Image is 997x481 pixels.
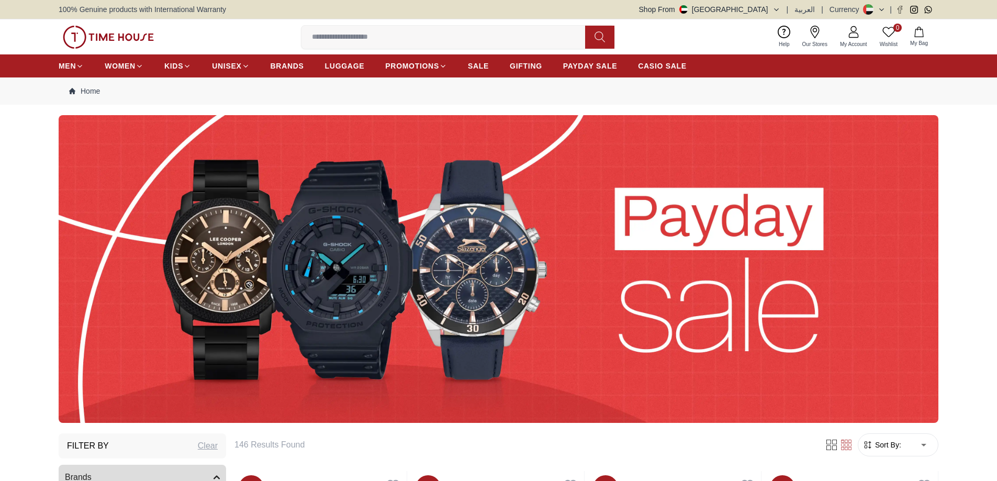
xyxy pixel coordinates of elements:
[830,4,864,15] div: Currency
[873,440,901,450] span: Sort By:
[638,57,687,75] a: CASIO SALE
[164,57,191,75] a: KIDS
[924,6,932,14] a: Whatsapp
[836,40,871,48] span: My Account
[385,57,447,75] a: PROMOTIONS
[772,24,796,50] a: Help
[325,61,365,71] span: LUGGAGE
[468,61,489,71] span: SALE
[563,61,617,71] span: PAYDAY SALE
[105,57,143,75] a: WOMEN
[890,4,892,15] span: |
[271,57,304,75] a: BRANDS
[212,57,249,75] a: UNISEX
[798,40,832,48] span: Our Stores
[59,77,938,105] nav: Breadcrumb
[679,5,688,14] img: United Arab Emirates
[638,61,687,71] span: CASIO SALE
[873,24,904,50] a: 0Wishlist
[59,57,84,75] a: MEN
[69,86,100,96] a: Home
[271,61,304,71] span: BRANDS
[325,57,365,75] a: LUGGAGE
[510,57,542,75] a: GIFTING
[893,24,902,32] span: 0
[510,61,542,71] span: GIFTING
[105,61,136,71] span: WOMEN
[198,440,218,452] div: Clear
[59,4,226,15] span: 100% Genuine products with International Warranty
[796,24,834,50] a: Our Stores
[821,4,823,15] span: |
[67,440,109,452] h3: Filter By
[63,26,154,49] img: ...
[787,4,789,15] span: |
[468,57,489,75] a: SALE
[904,25,934,49] button: My Bag
[59,115,938,423] img: ...
[234,439,812,451] h6: 146 Results Found
[563,57,617,75] a: PAYDAY SALE
[639,4,780,15] button: Shop From[GEOGRAPHIC_DATA]
[164,61,183,71] span: KIDS
[906,39,932,47] span: My Bag
[896,6,904,14] a: Facebook
[385,61,439,71] span: PROMOTIONS
[794,4,815,15] button: العربية
[876,40,902,48] span: Wishlist
[775,40,794,48] span: Help
[212,61,241,71] span: UNISEX
[862,440,901,450] button: Sort By:
[59,61,76,71] span: MEN
[910,6,918,14] a: Instagram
